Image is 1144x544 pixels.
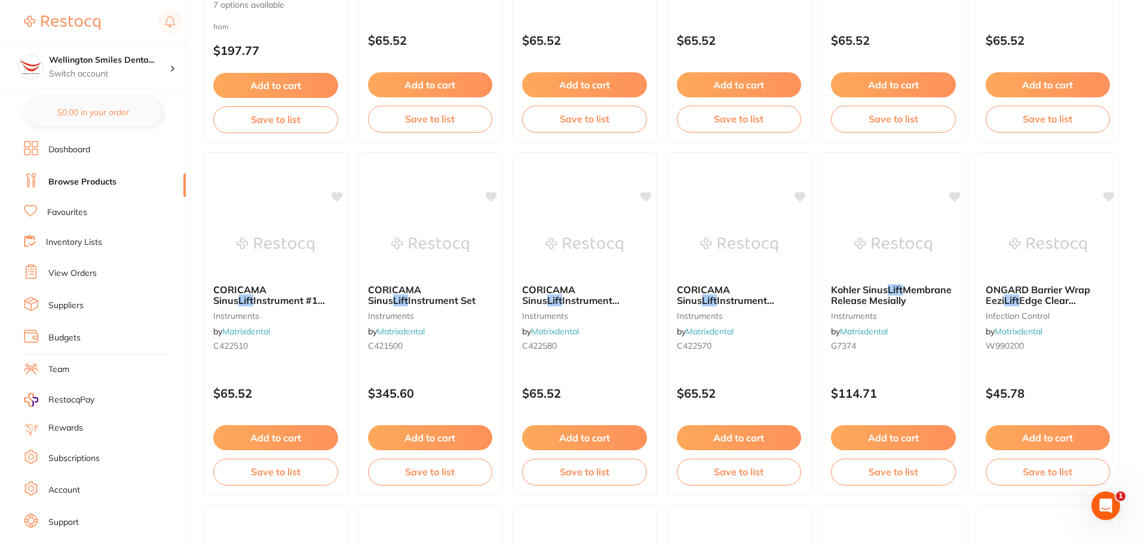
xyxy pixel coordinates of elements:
[531,326,579,337] a: Matrixdental
[677,284,802,306] b: CORICAMA Sinus Lift Instrument Buser #7 Double Ended
[677,386,802,400] p: $65.52
[986,311,1111,321] small: infection control
[24,9,100,36] a: Restocq Logo
[24,393,94,407] a: RestocqPay
[213,106,338,133] button: Save to list
[986,284,1090,306] span: ONGARD Barrier Wrap Eezi
[368,425,493,450] button: Add to cart
[48,484,80,496] a: Account
[368,33,493,47] p: $65.52
[1116,491,1125,501] span: 1
[368,284,493,306] b: CORICAMA Sinus Lift Instrument Set
[831,106,956,132] button: Save to list
[677,340,711,351] span: C422570
[831,33,956,47] p: $65.52
[48,517,79,528] a: Support
[377,326,425,337] a: Matrixdental
[677,326,734,337] span: by
[831,311,956,321] small: instruments
[213,459,338,485] button: Save to list
[24,393,38,407] img: RestocqPay
[213,284,266,306] span: CORICAMA Sinus
[213,44,338,57] p: $197.77
[831,284,952,306] span: Membrane Release Mesially
[19,55,42,79] img: Wellington Smiles Dental
[522,425,647,450] button: Add to cart
[368,311,493,321] small: instruments
[840,326,888,337] a: Matrixdental
[677,72,802,97] button: Add to cart
[888,284,903,296] em: Lift
[24,16,100,30] img: Restocq Logo
[522,340,557,351] span: C422580
[46,236,102,248] a: Inventory Lists
[213,340,248,351] span: C422510
[213,425,338,450] button: Add to cart
[222,326,270,337] a: Matrixdental
[677,106,802,132] button: Save to list
[547,294,562,306] em: Lift
[408,294,476,306] span: Instrument Set
[986,294,1076,317] span: Edge Clear 10x15cm (1200)
[831,425,956,450] button: Add to cart
[522,311,647,321] small: instruments
[677,311,802,321] small: instruments
[1004,294,1019,306] em: Lift
[213,386,338,400] p: $65.52
[986,326,1042,337] span: by
[677,284,730,306] span: CORICAMA Sinus
[831,459,956,485] button: Save to list
[391,215,469,275] img: CORICAMA Sinus Lift Instrument Set
[213,73,338,98] button: Add to cart
[368,386,493,400] p: $345.60
[522,106,647,132] button: Save to list
[831,340,856,351] span: G7374
[48,300,84,312] a: Suppliers
[677,425,802,450] button: Add to cart
[522,294,619,328] span: Instrument [PERSON_NAME] #8 Double Ended
[677,459,802,485] button: Save to list
[47,207,87,219] a: Favourites
[986,284,1111,306] b: ONGARD Barrier Wrap Eezi Lift Edge Clear 10x15cm (1200)
[213,326,270,337] span: by
[237,215,314,275] img: CORICAMA Sinus Lift Instrument #1 Double Ended
[522,386,647,400] p: $65.52
[831,326,888,337] span: by
[986,33,1111,47] p: $65.52
[48,422,83,434] a: Rewards
[48,144,90,156] a: Dashboard
[995,326,1042,337] a: Matrixdental
[48,268,97,279] a: View Orders
[393,294,408,306] em: Lift
[213,311,338,321] small: instruments
[522,284,647,306] b: CORICAMA Sinus Lift Instrument Buser #8 Double Ended
[1009,215,1087,275] img: ONGARD Barrier Wrap Eezi Lift Edge Clear 10x15cm (1200)
[49,54,170,66] h4: Wellington Smiles Dental
[831,284,956,306] b: Kohler Sinus Lift Membrane Release Mesially
[213,284,338,306] b: CORICAMA Sinus Lift Instrument #1 Double Ended
[831,284,888,296] span: Kohler Sinus
[522,72,647,97] button: Add to cart
[986,72,1111,97] button: Add to cart
[368,106,493,132] button: Save to list
[1091,491,1120,520] iframe: Intercom live chat
[48,394,94,406] span: RestocqPay
[368,284,421,306] span: CORICAMA Sinus
[49,68,170,80] p: Switch account
[368,459,493,485] button: Save to list
[48,332,81,344] a: Budgets
[213,294,325,317] span: Instrument #1 Double Ended
[545,215,623,275] img: CORICAMA Sinus Lift Instrument Buser #8 Double Ended
[686,326,734,337] a: Matrixdental
[700,215,778,275] img: CORICAMA Sinus Lift Instrument Buser #7 Double Ended
[677,294,774,328] span: Instrument [PERSON_NAME] #7 Double Ended
[48,364,69,376] a: Team
[831,72,956,97] button: Add to cart
[522,33,647,47] p: $65.52
[854,215,932,275] img: Kohler Sinus Lift Membrane Release Mesially
[368,326,425,337] span: by
[48,176,116,188] a: Browse Products
[368,72,493,97] button: Add to cart
[986,106,1111,132] button: Save to list
[702,294,717,306] em: Lift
